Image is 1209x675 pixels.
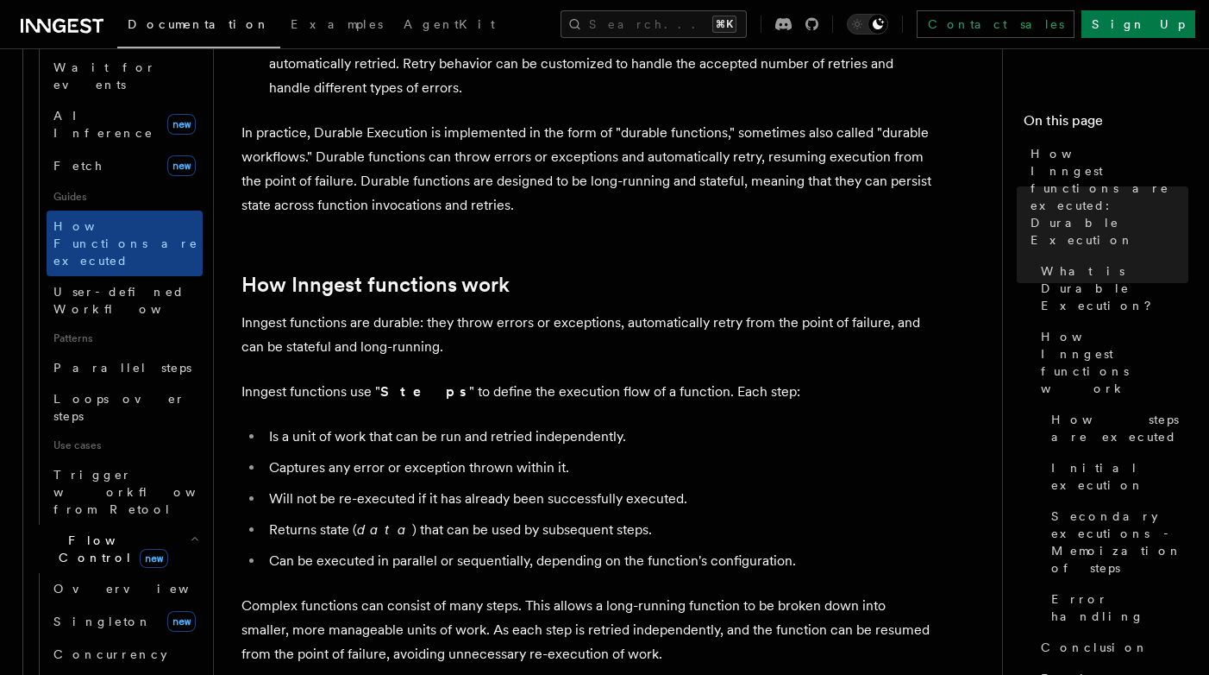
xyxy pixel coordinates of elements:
[1051,590,1188,625] span: Error handling
[53,159,103,173] span: Fetch
[241,380,931,404] p: Inngest functions use " " to define the execution flow of a function. Each step:
[47,383,203,432] a: Loops over steps
[47,100,203,148] a: AI Inferencenew
[53,582,231,596] span: Overview
[264,549,931,573] li: Can be executed in parallel or sequentially, depending on the function's configuration.
[241,594,931,666] p: Complex functions can consist of many steps. This allows a long-running function to be broken dow...
[561,10,747,38] button: Search...⌘K
[393,5,505,47] a: AgentKit
[1030,145,1188,249] span: How Inngest functions are executed: Durable Execution
[241,121,931,218] p: In practice, Durable Execution is implemented in the form of "durable functions," sometimes also ...
[30,525,203,573] button: Flow Controlnew
[291,17,383,31] span: Examples
[264,456,931,480] li: Captures any error or exception thrown within it.
[167,114,196,135] span: new
[128,17,270,31] span: Documentation
[1051,508,1188,577] span: Secondary executions - Memoization of steps
[30,532,190,566] span: Flow Control
[53,392,185,423] span: Loops over steps
[47,459,203,525] a: Trigger workflows from Retool
[1034,321,1188,404] a: How Inngest functions work
[380,383,469,400] strong: Steps
[53,647,167,661] span: Concurrency
[167,155,196,176] span: new
[47,639,203,670] a: Concurrency
[917,10,1074,38] a: Contact sales
[47,276,203,325] a: User-defined Workflows
[1044,501,1188,584] a: Secondary executions - Memoization of steps
[1034,632,1188,663] a: Conclusion
[241,273,510,297] a: How Inngest functions work
[1044,404,1188,452] a: How steps are executed
[264,28,931,100] li: - Errors or exceptions are caught by the execution layer and are automatically retried. Retry beh...
[1051,459,1188,494] span: Initial execution
[53,468,243,516] span: Trigger workflows from Retool
[53,109,153,140] span: AI Inference
[1024,138,1188,255] a: How Inngest functions are executed: Durable Execution
[847,14,888,35] button: Toggle dark mode
[47,148,203,183] a: Fetchnew
[47,183,203,211] span: Guides
[1024,110,1188,138] h4: On this page
[53,60,156,91] span: Wait for events
[264,425,931,449] li: Is a unit of work that can be run and retried independently.
[1051,411,1188,445] span: How steps are executed
[280,5,393,47] a: Examples
[1041,639,1149,656] span: Conclusion
[1041,262,1188,314] span: What is Durable Execution?
[53,285,209,316] span: User-defined Workflows
[1044,584,1188,632] a: Error handling
[47,325,203,352] span: Patterns
[47,432,203,459] span: Use cases
[712,16,736,33] kbd: ⌘K
[53,361,191,375] span: Parallel steps
[241,311,931,359] p: Inngest functions are durable: they throw errors or exceptions, automatically retry from the poin...
[47,52,203,100] a: Wait for events
[1081,10,1195,38] a: Sign Up
[117,5,280,48] a: Documentation
[140,549,168,568] span: new
[1041,328,1188,397] span: How Inngest functions work
[47,573,203,604] a: Overview
[53,219,198,268] span: How Functions are executed
[264,487,931,511] li: Will not be re-executed if it has already been successfully executed.
[357,521,412,538] em: data
[53,615,152,628] span: Singleton
[47,352,203,383] a: Parallel steps
[404,17,495,31] span: AgentKit
[167,611,196,632] span: new
[1034,255,1188,321] a: What is Durable Execution?
[1044,452,1188,501] a: Initial execution
[47,604,203,639] a: Singletonnew
[47,211,203,276] a: How Functions are executed
[264,518,931,542] li: Returns state ( ) that can be used by subsequent steps.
